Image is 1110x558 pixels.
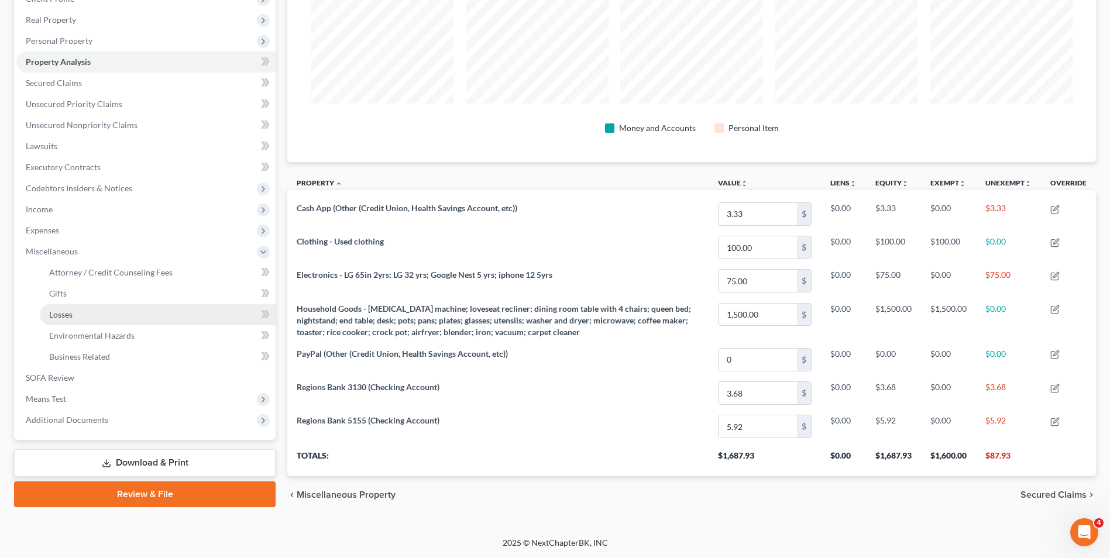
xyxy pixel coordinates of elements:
a: Unexemptunfold_more [985,178,1032,187]
span: Household Goods - [MEDICAL_DATA] machine; loveseat recliner; dining room table with 4 chairs; que... [297,304,691,337]
input: 0.00 [719,203,797,225]
input: 0.00 [719,270,797,292]
a: Secured Claims [16,73,276,94]
input: 0.00 [719,382,797,404]
a: Executory Contracts [16,157,276,178]
td: $5.92 [976,410,1041,443]
i: unfold_more [1025,180,1032,187]
span: Environmental Hazards [49,330,135,340]
a: Business Related [40,346,276,367]
td: $100.00 [866,231,921,264]
td: $0.00 [976,343,1041,376]
td: $3.33 [866,197,921,230]
span: Codebtors Insiders & Notices [26,183,132,193]
th: $1,687.93 [866,443,921,476]
span: Means Test [26,394,66,404]
div: $ [797,382,811,404]
div: $ [797,270,811,292]
span: 4 [1094,518,1104,528]
span: Executory Contracts [26,162,101,172]
td: $0.00 [821,197,866,230]
a: Property expand_less [297,178,342,187]
i: unfold_more [741,180,748,187]
span: Regions Bank 5155 (Checking Account) [297,415,439,425]
input: 0.00 [719,236,797,259]
span: Attorney / Credit Counseling Fees [49,267,173,277]
span: Additional Documents [26,415,108,425]
div: $ [797,203,811,225]
i: unfold_more [902,180,909,187]
a: Losses [40,304,276,325]
td: $0.00 [921,264,976,298]
button: chevron_left Miscellaneous Property [287,490,396,500]
span: Electronics - LG 65in 2yrs; LG 32 yrs; Google Nest 5 yrs; iphone 12 5yrs [297,270,552,280]
td: $3.68 [976,377,1041,410]
div: Personal Item [728,122,779,134]
i: unfold_more [959,180,966,187]
td: $0.00 [921,343,976,376]
td: $0.00 [921,197,976,230]
td: $3.68 [866,377,921,410]
th: Totals: [287,443,709,476]
td: $0.00 [821,343,866,376]
span: Business Related [49,352,110,361]
a: SOFA Review [16,367,276,388]
span: Cash App (Other (Credit Union, Health Savings Account, etc)) [297,203,517,213]
button: Secured Claims chevron_right [1020,490,1096,500]
span: Lawsuits [26,141,57,151]
span: Secured Claims [1020,490,1087,500]
div: $ [797,304,811,326]
td: $1,500.00 [921,298,976,343]
th: $87.93 [976,443,1041,476]
span: SOFA Review [26,373,74,383]
a: Property Analysis [16,51,276,73]
span: Clothing - Used clothing [297,236,384,246]
div: 2025 © NextChapterBK, INC [222,537,889,558]
td: $0.00 [976,231,1041,264]
a: Unsecured Nonpriority Claims [16,115,276,136]
td: $1,500.00 [866,298,921,343]
span: Miscellaneous [26,246,78,256]
span: Unsecured Nonpriority Claims [26,120,138,130]
span: Real Property [26,15,76,25]
a: Gifts [40,283,276,304]
th: $1,687.93 [709,443,821,476]
td: $0.00 [821,264,866,298]
span: Gifts [49,288,67,298]
a: Exemptunfold_more [930,178,966,187]
th: $1,600.00 [921,443,976,476]
td: $5.92 [866,410,921,443]
td: $0.00 [821,377,866,410]
a: Attorney / Credit Counseling Fees [40,262,276,283]
i: chevron_right [1087,490,1096,500]
iframe: Intercom live chat [1070,518,1098,546]
div: $ [797,415,811,438]
a: Download & Print [14,449,276,477]
a: Environmental Hazards [40,325,276,346]
a: Valueunfold_more [718,178,748,187]
th: $0.00 [821,443,866,476]
span: PayPal (Other (Credit Union, Health Savings Account, etc)) [297,349,508,359]
span: Income [26,204,53,214]
span: Regions Bank 3130 (Checking Account) [297,382,439,392]
td: $0.00 [821,298,866,343]
div: $ [797,236,811,259]
input: 0.00 [719,415,797,438]
a: Equityunfold_more [875,178,909,187]
td: $3.33 [976,197,1041,230]
a: Lawsuits [16,136,276,157]
span: Secured Claims [26,78,82,88]
span: Property Analysis [26,57,91,67]
input: 0.00 [719,349,797,371]
span: Personal Property [26,36,92,46]
span: Unsecured Priority Claims [26,99,122,109]
i: unfold_more [850,180,857,187]
span: Miscellaneous Property [297,490,396,500]
i: chevron_left [287,490,297,500]
div: $ [797,349,811,371]
td: $0.00 [866,343,921,376]
span: Losses [49,309,73,319]
td: $0.00 [921,410,976,443]
td: $0.00 [821,410,866,443]
input: 0.00 [719,304,797,326]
